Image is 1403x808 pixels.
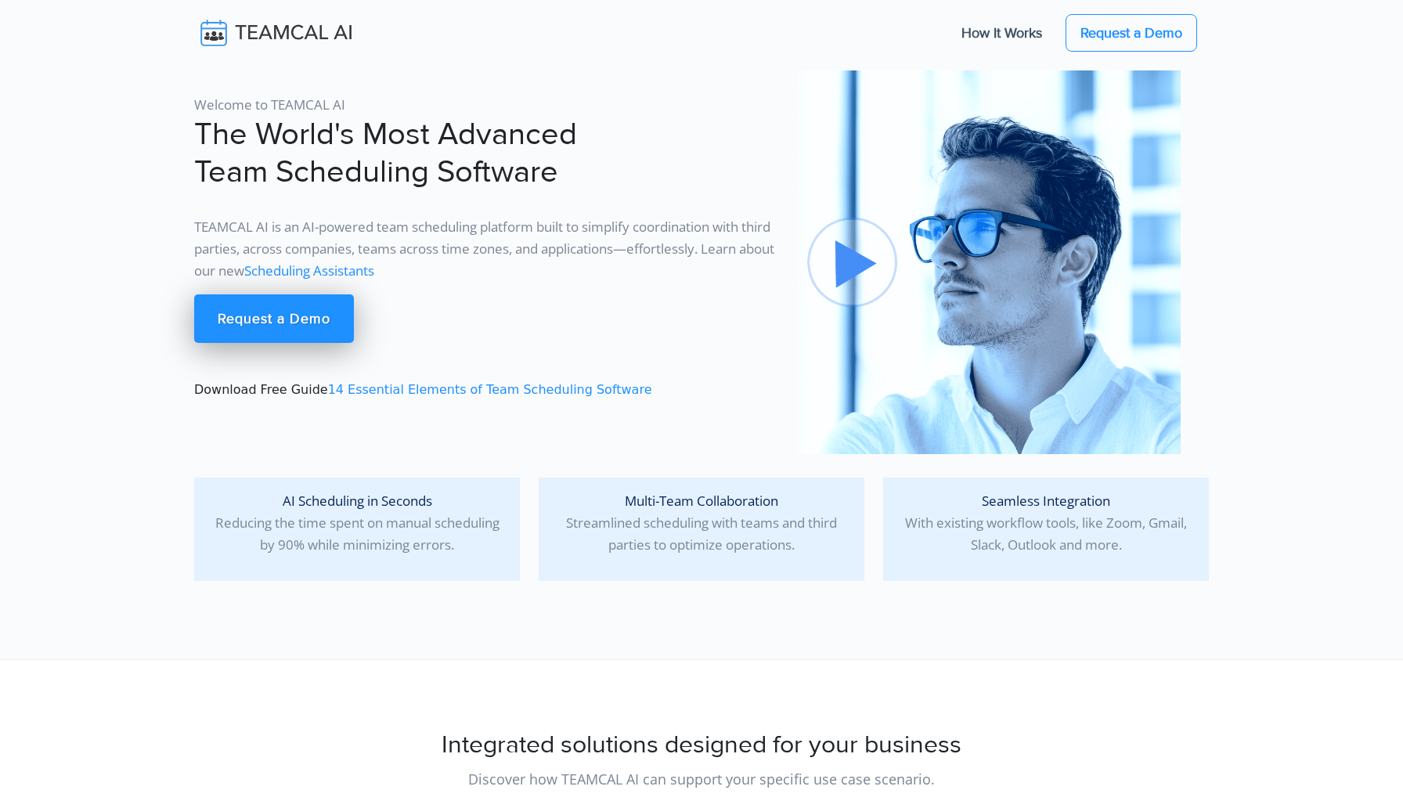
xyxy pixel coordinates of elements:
[194,294,354,343] a: Request a Demo
[194,94,778,116] p: Welcome to TEAMCAL AI
[625,492,778,510] span: Multi-Team Collaboration
[896,490,1196,556] p: With existing workflow tools, like Zoom, Gmail, Slack, Outlook and more.
[328,382,652,397] a: 14 Essential Elements of Team Scheduling Software
[194,730,1209,760] h2: Integrated solutions designed for your business
[551,490,852,556] p: Streamlined scheduling with teams and third parties to optimize operations.
[946,16,1058,49] a: How It Works
[207,490,507,556] p: Reducing the time spent on manual scheduling by 90% while minimizing errors.
[283,492,432,510] span: AI Scheduling in Seconds
[982,492,1110,510] span: Seamless Integration
[1066,14,1197,52] a: Request a Demo
[244,262,374,280] a: Scheduling Assistants
[194,116,778,191] h1: The World's Most Advanced Team Scheduling Software
[185,70,788,454] div: Download Free Guide
[194,216,778,282] p: TEAMCAL AI is an AI-powered team scheduling platform built to simplify coordination with third pa...
[797,70,1181,454] img: pic
[194,768,1209,790] p: Discover how TEAMCAL AI can support your specific use case scenario.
